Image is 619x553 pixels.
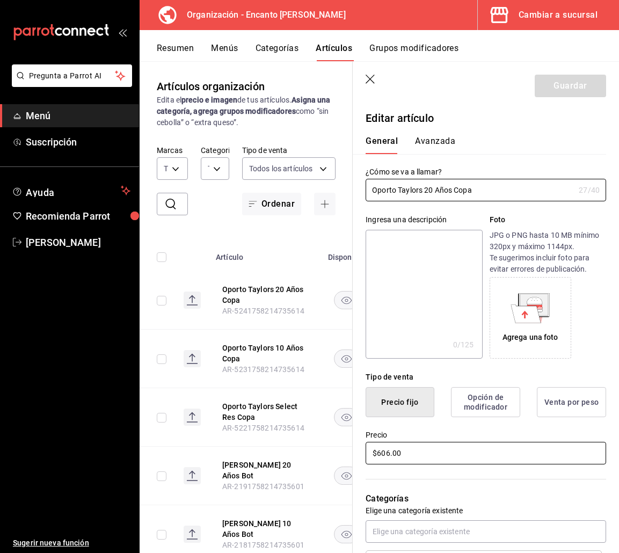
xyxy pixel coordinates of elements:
strong: Asigna una categoría, agrega grupos modificadores [157,96,331,115]
label: Precio [366,431,606,439]
span: AR-5241758214735614 [222,307,304,315]
div: Cambiar a sucursal [519,8,598,23]
p: Categorías [366,492,606,505]
div: navigation tabs [366,136,593,154]
button: open_drawer_menu [118,28,127,37]
button: edit-product-location [222,284,308,305]
button: edit-product-location [222,401,308,423]
span: Menú [26,108,130,123]
div: Edita el de tus artículos. como “sin cebolla” o “extra queso”. [157,94,336,128]
button: availability-product [334,408,359,426]
span: Pregunta a Parrot AI [29,70,115,82]
button: Menús [211,43,238,61]
button: Venta por peso [537,387,606,417]
button: General [366,136,398,154]
div: Agrega una foto [492,280,569,356]
span: AR-5231758214735614 [222,365,304,374]
span: Sugerir nueva función [13,537,130,549]
button: availability-product [334,467,359,485]
span: [PERSON_NAME] [26,235,130,250]
label: Marcas [157,147,188,154]
button: availability-product [334,291,359,309]
span: Todas las marcas, Sin marca [164,163,168,174]
h3: Organización - Encanto [PERSON_NAME] [178,9,346,21]
label: Tipo de venta [242,147,336,154]
p: Elige una categoría existente [366,505,606,516]
button: Precio fijo [366,387,434,417]
button: Resumen [157,43,194,61]
button: availability-product [334,525,359,543]
input: Buscar artículo [181,193,188,215]
input: Elige una categoría existente [366,520,606,543]
p: JPG o PNG hasta 10 MB mínimo 320px y máximo 1144px. Te sugerimos incluir foto para evitar errores... [490,230,606,275]
button: edit-product-location [222,518,308,540]
button: Avanzada [415,136,455,154]
button: availability-product [334,350,359,368]
button: Opción de modificador [451,387,520,417]
span: AR-2181758214735601 [222,541,304,549]
span: Ayuda [26,184,116,197]
th: Disponible [321,237,372,271]
button: edit-product-location [222,343,308,364]
button: Artículos [316,43,352,61]
a: Pregunta a Parrot AI [8,78,132,89]
span: Todas las categorías, Sin categoría [208,163,209,174]
label: Categorías [201,147,229,154]
span: Recomienda Parrot [26,209,130,223]
button: Pregunta a Parrot AI [12,64,132,87]
span: AR-2191758214735601 [222,482,304,491]
div: 27 /40 [579,185,600,195]
strong: precio e imagen [181,96,237,104]
span: Todos los artículos [249,163,313,174]
div: Agrega una foto [503,332,558,343]
span: Suscripción [26,135,130,149]
label: ¿Cómo se va a llamar? [366,168,606,176]
div: Tipo de venta [366,372,606,383]
button: edit-product-location [222,460,308,481]
button: Categorías [256,43,299,61]
div: 0 /125 [453,339,474,350]
p: Foto [490,214,606,225]
div: Ingresa una descripción [366,214,482,225]
div: navigation tabs [157,43,619,61]
input: $0.00 [366,442,606,464]
p: Editar artículo [366,110,606,126]
div: Artículos organización [157,78,265,94]
span: AR-5221758214735614 [222,424,304,432]
button: Ordenar [242,193,301,215]
th: Artículo [209,237,321,271]
button: Grupos modificadores [369,43,458,61]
